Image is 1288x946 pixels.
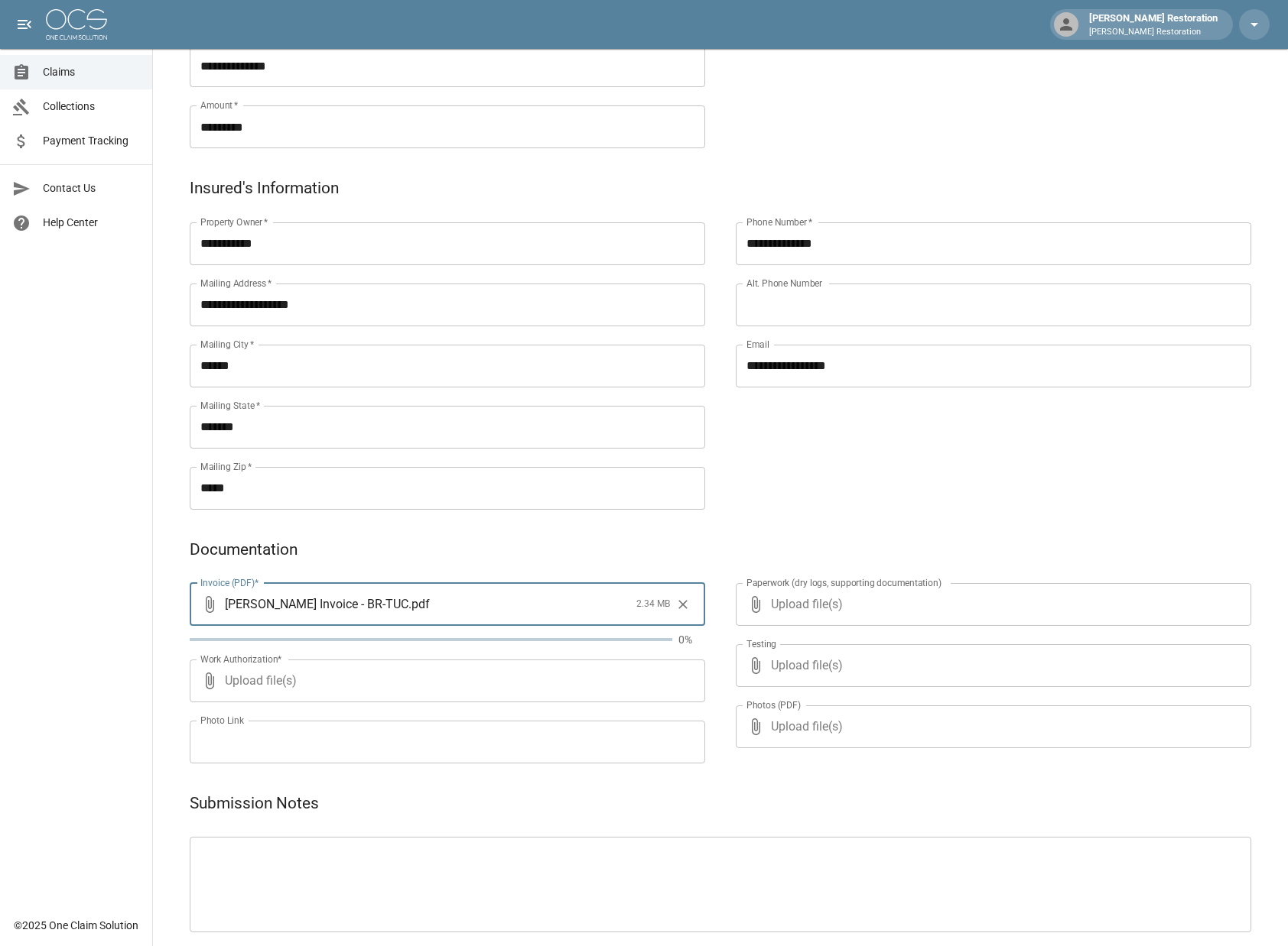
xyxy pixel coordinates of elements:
[200,338,255,351] label: Mailing City
[14,918,138,933] div: © 2025 One Claim Solution
[1089,26,1218,39] p: [PERSON_NAME] Restoration
[746,698,801,711] label: Photos (PDF)
[200,277,272,290] label: Mailing Address
[408,595,430,613] span: . pdf
[746,277,822,290] label: Alt. Phone Number
[9,9,40,40] button: open drawer
[771,644,1210,687] span: Upload file(s)
[746,215,812,228] label: Phone Number
[771,583,1210,626] span: Upload file(s)
[43,180,140,196] span: Contact Us
[746,637,776,650] label: Testing
[43,215,140,231] span: Help Center
[672,593,694,616] button: Clear
[746,576,942,589] label: Paperwork (dry logs, supporting documentation)
[200,399,260,412] label: Mailing State
[200,460,252,473] label: Mailing Zip
[746,338,769,351] label: Email
[200,653,282,666] label: Work Authorization*
[225,659,664,702] span: Upload file(s)
[43,99,140,115] span: Collections
[200,576,259,589] label: Invoice (PDF)*
[200,99,239,112] label: Amount
[678,632,705,647] p: 0%
[43,64,140,80] span: Claims
[636,597,670,612] span: 2.34 MB
[200,215,268,228] label: Property Owner
[43,133,140,149] span: Payment Tracking
[46,9,107,40] img: ocs-logo-white-transparent.png
[1083,11,1224,38] div: [PERSON_NAME] Restoration
[225,595,408,613] span: [PERSON_NAME] Invoice - BR-TUC
[200,714,244,727] label: Photo Link
[771,705,1210,748] span: Upload file(s)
